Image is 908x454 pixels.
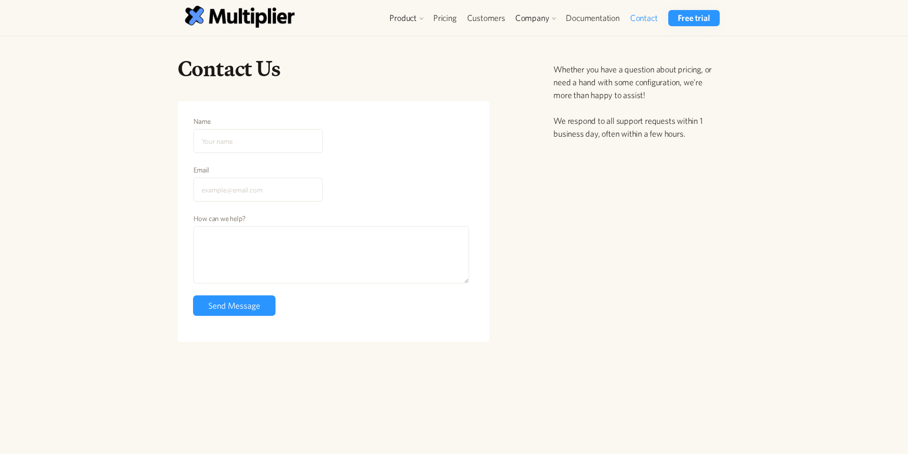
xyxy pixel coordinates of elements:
[625,10,663,26] a: Contact
[194,117,323,126] label: Name
[428,10,462,26] a: Pricing
[561,10,624,26] a: Documentation
[389,12,417,24] div: Product
[668,10,719,26] a: Free trial
[553,63,721,140] p: Whether you have a question about pricing, or need a hand with some configuration, we're more tha...
[194,129,323,153] input: Your name
[194,178,323,202] input: example@email.com
[194,214,469,223] label: How can we help?
[193,295,275,316] input: Send Message
[515,12,550,24] div: Company
[194,165,323,175] label: Email
[462,10,510,26] a: Customers
[178,55,490,82] h1: Contact Us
